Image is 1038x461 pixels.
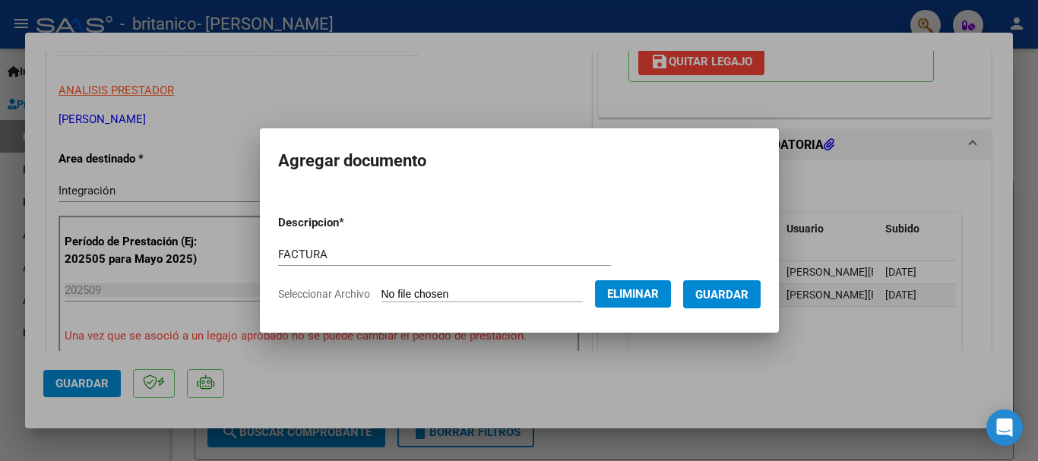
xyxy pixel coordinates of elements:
[695,288,748,302] span: Guardar
[986,409,1023,446] div: Open Intercom Messenger
[278,288,370,300] span: Seleccionar Archivo
[683,280,761,308] button: Guardar
[595,280,671,308] button: Eliminar
[278,147,761,175] h2: Agregar documento
[607,287,659,301] span: Eliminar
[278,214,423,232] p: Descripcion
